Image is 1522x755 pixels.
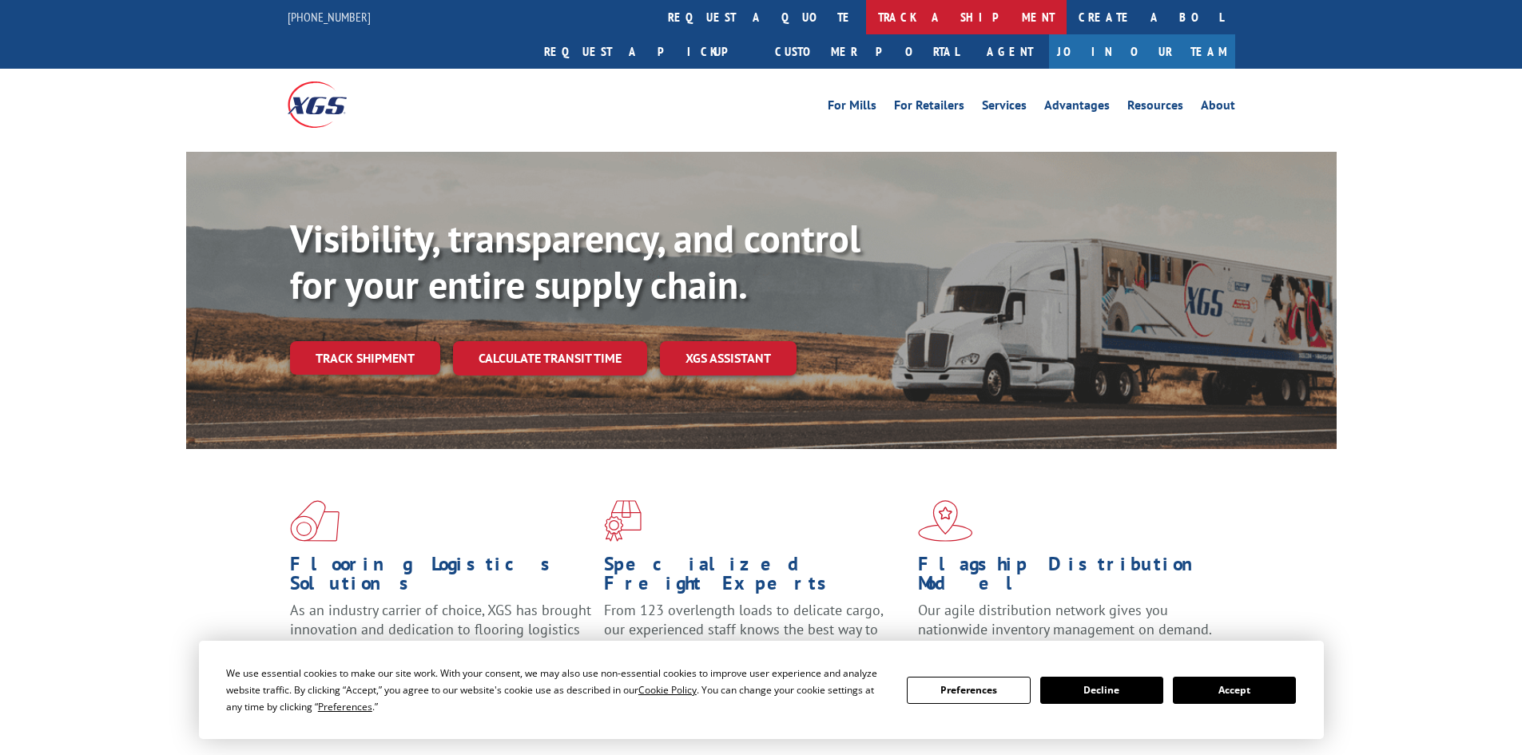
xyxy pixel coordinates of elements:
a: For Mills [828,99,876,117]
a: Advantages [1044,99,1110,117]
p: From 123 overlength loads to delicate cargo, our experienced staff knows the best way to move you... [604,601,906,672]
a: Join Our Team [1049,34,1235,69]
a: Customer Portal [763,34,971,69]
a: Services [982,99,1027,117]
a: XGS ASSISTANT [660,341,797,376]
img: xgs-icon-total-supply-chain-intelligence-red [290,500,340,542]
span: As an industry carrier of choice, XGS has brought innovation and dedication to flooring logistics... [290,601,591,658]
a: Resources [1127,99,1183,117]
a: About [1201,99,1235,117]
img: xgs-icon-focused-on-flooring-red [604,500,642,542]
b: Visibility, transparency, and control for your entire supply chain. [290,213,860,309]
span: Cookie Policy [638,683,697,697]
button: Accept [1173,677,1296,704]
a: Agent [971,34,1049,69]
button: Decline [1040,677,1163,704]
span: Our agile distribution network gives you nationwide inventory management on demand. [918,601,1212,638]
div: Cookie Consent Prompt [199,641,1324,739]
img: xgs-icon-flagship-distribution-model-red [918,500,973,542]
button: Preferences [907,677,1030,704]
span: Preferences [318,700,372,713]
a: For Retailers [894,99,964,117]
h1: Specialized Freight Experts [604,554,906,601]
h1: Flagship Distribution Model [918,554,1220,601]
a: Track shipment [290,341,440,375]
div: We use essential cookies to make our site work. With your consent, we may also use non-essential ... [226,665,888,715]
a: [PHONE_NUMBER] [288,9,371,25]
a: Calculate transit time [453,341,647,376]
a: Request a pickup [532,34,763,69]
h1: Flooring Logistics Solutions [290,554,592,601]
